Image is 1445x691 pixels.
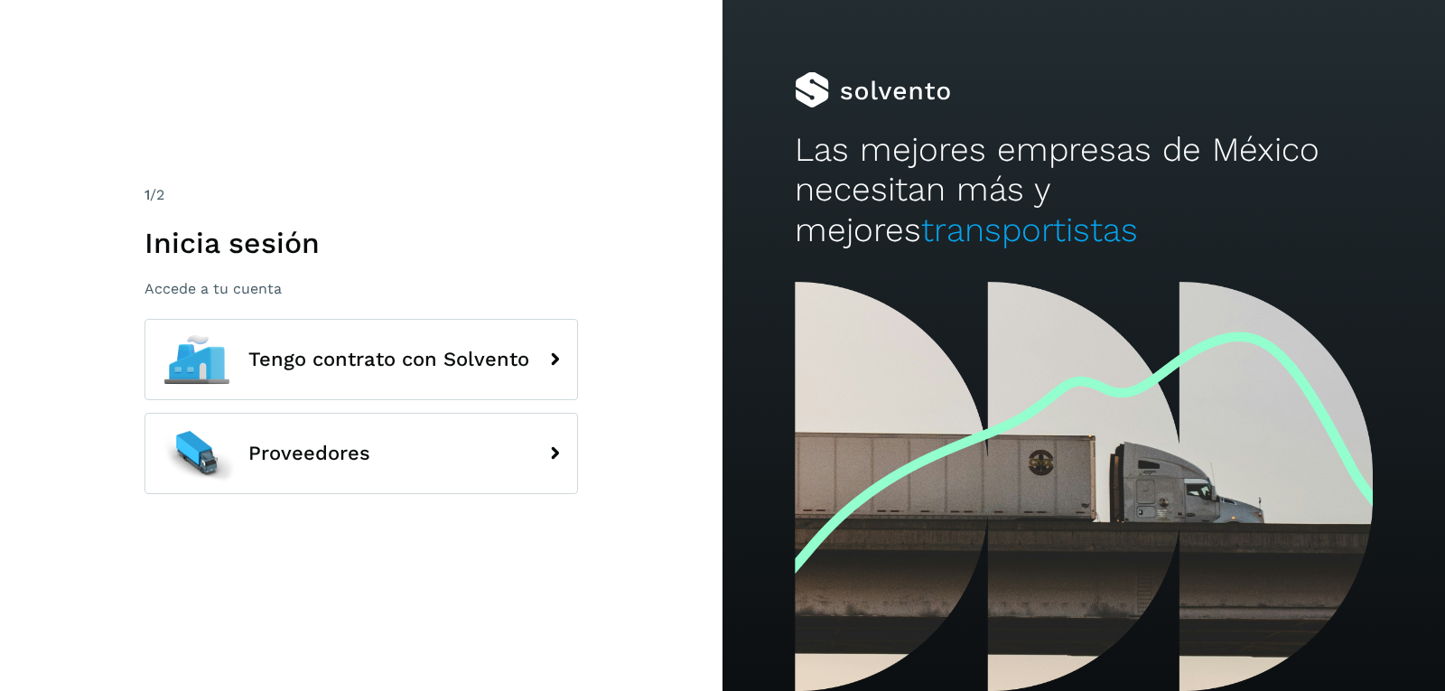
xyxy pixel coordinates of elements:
[795,130,1373,250] h2: Las mejores empresas de México necesitan más y mejores
[248,349,529,370] span: Tengo contrato con Solvento
[144,184,578,206] div: /2
[144,226,578,260] h1: Inicia sesión
[144,413,578,494] button: Proveedores
[921,210,1138,249] span: transportistas
[144,319,578,400] button: Tengo contrato con Solvento
[248,443,370,464] span: Proveedores
[144,186,150,203] span: 1
[144,280,578,297] p: Accede a tu cuenta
